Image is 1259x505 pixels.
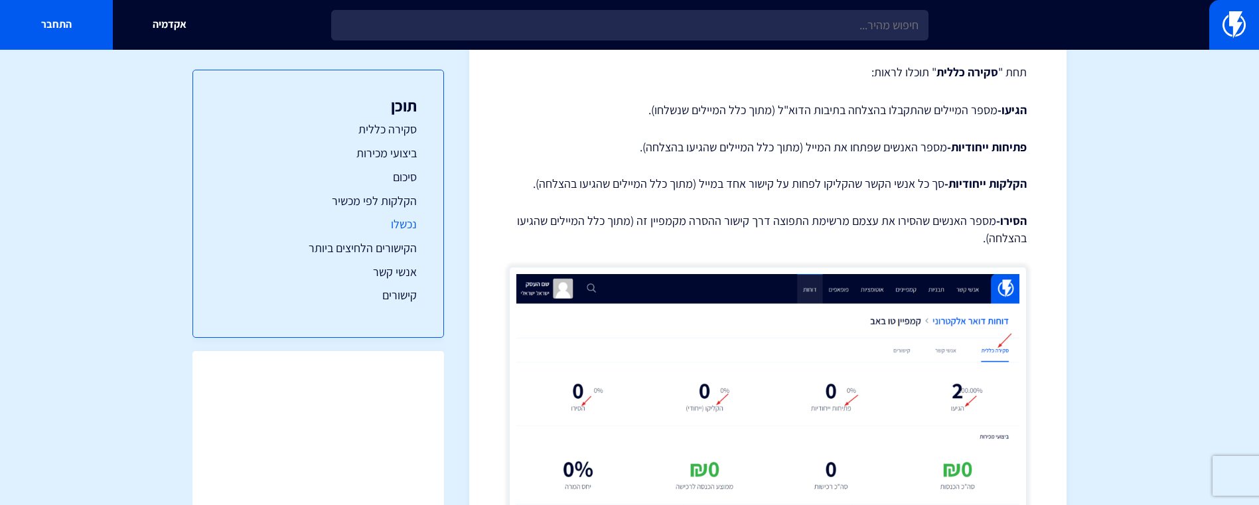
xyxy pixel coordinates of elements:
p: מספר האנשים שהסירו את עצמם מרשימת התפוצה דרך קישור ההסרה מקמפיין זה (מתוך כלל המיילים שהגיעו בהצל... [509,212,1027,246]
a: אנשי קשר [220,263,417,281]
p: סך כל אנשי הקשר שהקליקו לפחות על קישור אחד במייל (מתוך כלל המיילים שהגיעו בהצלחה). [509,175,1027,192]
strong: הגיעו- [998,102,1027,117]
a: סקירה כללית [220,121,417,138]
p: תחת " " תוכלו לראות: [509,63,1027,82]
a: הקלקות לפי מכשיר [220,192,417,210]
strong: סקירה כללית [936,64,998,80]
a: סיכום [220,169,417,186]
p: מספר המיילים שהתקבלו בהצלחה בתיבות הדוא"ל (מתוך כלל המיילים שנשלחו). [509,102,1027,119]
input: חיפוש מהיר... [331,10,928,40]
a: ביצועי מכירות [220,145,417,162]
strong: הסירו- [996,213,1027,228]
strong: הקלקות ייחודיות- [944,176,1027,191]
a: קישורים [220,287,417,304]
h3: תוכן [220,97,417,114]
p: מספר האנשים שפתחו את המייל (מתוך כלל המיילים שהגיעו בהצלחה). [509,139,1027,156]
a: הקישורים הלחיצים ביותר [220,240,417,257]
strong: פתיחות ייחודיות- [947,139,1027,155]
a: נכשלו [220,216,417,233]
